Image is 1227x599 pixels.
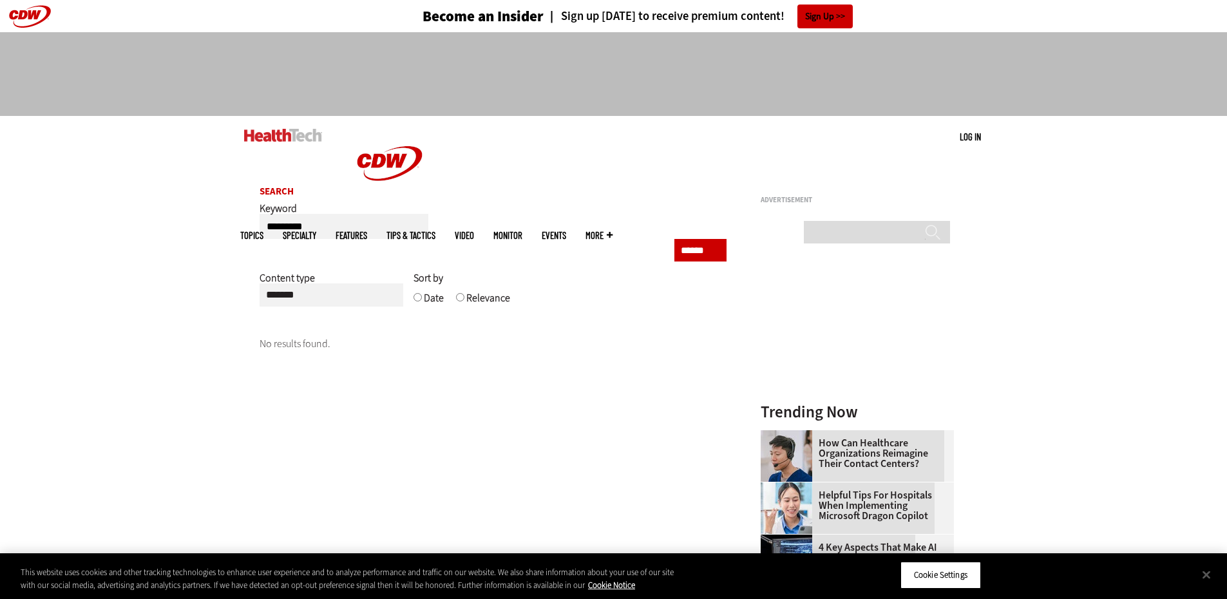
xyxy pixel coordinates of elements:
[761,482,812,534] img: Doctor using phone to dictate to tablet
[960,130,981,144] div: User menu
[761,535,819,545] a: Desktop monitor with brain AI concept
[336,231,367,240] a: Features
[761,430,819,441] a: Healthcare contact center
[900,562,981,589] button: Cookie Settings
[423,9,544,24] h3: Become an Insider
[544,10,785,23] a: Sign up [DATE] to receive premium content!
[424,291,444,314] label: Date
[414,271,443,285] span: Sort by
[455,231,474,240] a: Video
[761,542,946,573] a: 4 Key Aspects That Make AI PCs Attractive to Healthcare Workers
[761,482,819,493] a: Doctor using phone to dictate to tablet
[761,490,946,521] a: Helpful Tips for Hospitals When Implementing Microsoft Dragon Copilot
[341,201,438,214] a: CDW
[466,291,510,314] label: Relevance
[240,231,263,240] span: Topics
[341,116,438,211] img: Home
[21,566,675,591] div: This website uses cookies and other tracking technologies to enhance user experience and to analy...
[1192,560,1221,589] button: Close
[761,438,946,469] a: How Can Healthcare Organizations Reimagine Their Contact Centers?
[761,430,812,482] img: Healthcare contact center
[379,45,848,103] iframe: advertisement
[542,231,566,240] a: Events
[374,9,544,24] a: Become an Insider
[761,404,954,420] h3: Trending Now
[588,580,635,591] a: More information about your privacy
[283,231,316,240] span: Specialty
[761,209,954,370] iframe: advertisement
[797,5,853,28] a: Sign Up
[260,336,727,352] p: No results found.
[585,231,613,240] span: More
[493,231,522,240] a: MonITor
[761,535,812,586] img: Desktop monitor with brain AI concept
[960,131,981,142] a: Log in
[386,231,435,240] a: Tips & Tactics
[244,129,322,142] img: Home
[260,271,315,294] label: Content type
